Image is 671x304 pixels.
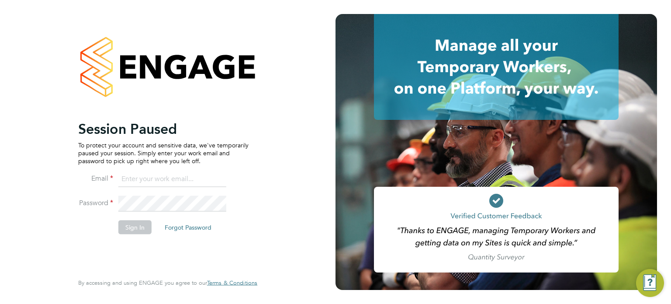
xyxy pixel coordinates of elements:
[158,220,218,234] button: Forgot Password
[118,171,226,187] input: Enter your work email...
[118,220,152,234] button: Sign In
[78,198,113,207] label: Password
[78,174,113,183] label: Email
[78,141,249,165] p: To protect your account and sensitive data, we've temporarily paused your session. Simply enter y...
[636,269,664,297] button: Engage Resource Center
[207,280,257,287] a: Terms & Conditions
[78,120,249,137] h2: Session Paused
[78,279,257,287] span: By accessing and using ENGAGE you agree to our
